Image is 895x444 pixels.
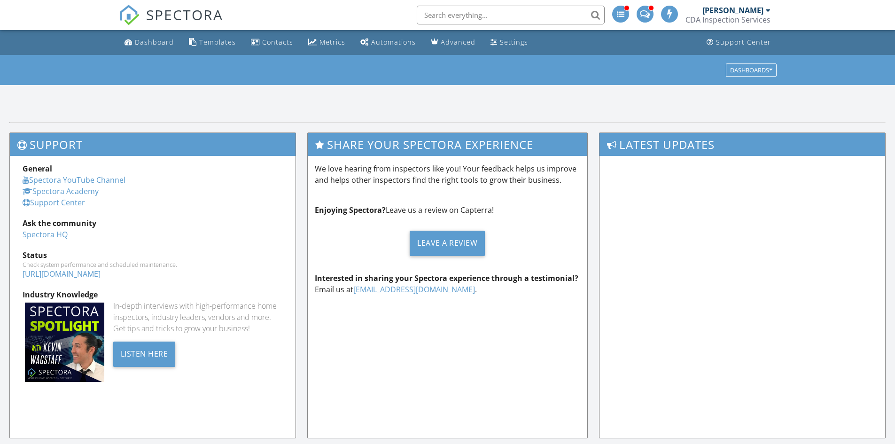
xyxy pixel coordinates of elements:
[487,34,532,51] a: Settings
[113,342,176,367] div: Listen Here
[716,38,771,47] div: Support Center
[730,67,772,73] div: Dashboards
[135,38,174,47] div: Dashboard
[23,197,85,208] a: Support Center
[353,284,475,295] a: [EMAIL_ADDRESS][DOMAIN_NAME]
[703,34,775,51] a: Support Center
[185,34,240,51] a: Templates
[247,34,297,51] a: Contacts
[199,38,236,47] div: Templates
[315,223,581,263] a: Leave a Review
[308,133,588,156] h3: Share Your Spectora Experience
[23,269,101,279] a: [URL][DOMAIN_NAME]
[146,5,223,24] span: SPECTORA
[726,63,777,77] button: Dashboards
[441,38,475,47] div: Advanced
[23,175,125,185] a: Spectora YouTube Channel
[702,6,763,15] div: [PERSON_NAME]
[417,6,605,24] input: Search everything...
[315,273,581,295] p: Email us at .
[23,186,99,196] a: Spectora Academy
[262,38,293,47] div: Contacts
[410,231,485,256] div: Leave a Review
[119,13,223,32] a: SPECTORA
[23,218,283,229] div: Ask the community
[371,38,416,47] div: Automations
[23,289,283,300] div: Industry Knowledge
[427,34,479,51] a: Advanced
[315,163,581,186] p: We love hearing from inspectors like you! Your feedback helps us improve and helps other inspecto...
[685,15,770,24] div: CDA Inspection Services
[23,229,68,240] a: Spectora HQ
[357,34,420,51] a: Automations (Advanced)
[23,164,52,174] strong: General
[500,38,528,47] div: Settings
[121,34,178,51] a: Dashboard
[23,249,283,261] div: Status
[315,205,386,215] strong: Enjoying Spectora?
[315,204,581,216] p: Leave us a review on Capterra!
[599,133,885,156] h3: Latest Updates
[119,5,140,25] img: The Best Home Inspection Software - Spectora
[315,273,578,283] strong: Interested in sharing your Spectora experience through a testimonial?
[10,133,296,156] h3: Support
[304,34,349,51] a: Metrics
[113,300,283,334] div: In-depth interviews with high-performance home inspectors, industry leaders, vendors and more. Ge...
[113,348,176,358] a: Listen Here
[23,261,283,268] div: Check system performance and scheduled maintenance.
[319,38,345,47] div: Metrics
[25,303,104,382] img: Spectoraspolightmain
